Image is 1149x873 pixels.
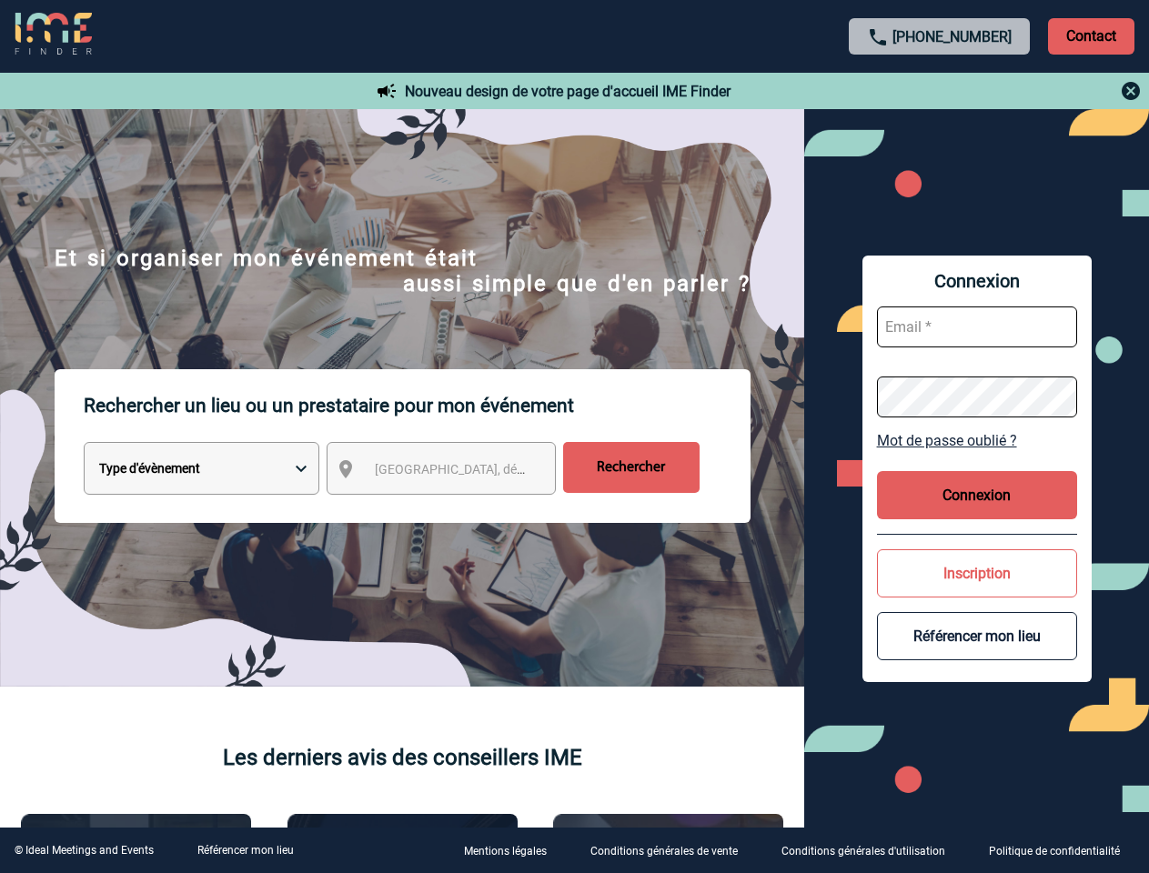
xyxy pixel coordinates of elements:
[989,846,1120,858] p: Politique de confidentialité
[375,462,628,477] span: [GEOGRAPHIC_DATA], département, région...
[1048,18,1134,55] p: Contact
[877,549,1077,597] button: Inscription
[464,846,547,858] p: Mentions légales
[877,471,1077,519] button: Connexion
[781,846,945,858] p: Conditions générales d'utilisation
[84,369,751,442] p: Rechercher un lieu ou un prestataire pour mon événement
[576,842,767,859] a: Conditions générales de vente
[974,842,1149,859] a: Politique de confidentialité
[892,28,1012,45] a: [PHONE_NUMBER]
[877,432,1077,449] a: Mot de passe oublié ?
[877,612,1077,660] button: Référencer mon lieu
[767,842,974,859] a: Conditions générales d'utilisation
[563,442,700,493] input: Rechercher
[590,846,738,858] p: Conditions générales de vente
[449,842,576,859] a: Mentions légales
[15,844,154,857] div: © Ideal Meetings and Events
[867,26,889,48] img: call-24-px.png
[877,270,1077,292] span: Connexion
[197,844,294,857] a: Référencer mon lieu
[877,306,1077,347] input: Email *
